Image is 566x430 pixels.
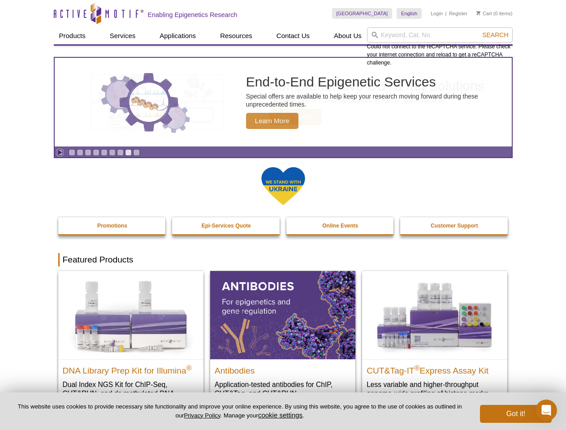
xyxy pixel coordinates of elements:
a: Toggle autoplay [56,149,63,156]
img: DNA Library Prep Kit for Illumina [58,271,203,359]
h2: Enabling Epigenetics Research [148,11,238,19]
a: All Antibodies Antibodies Application-tested antibodies for ChIP, CUT&Tag, and CUT&RUN. [210,271,355,407]
a: Three gears with decorative charts inside the larger center gear. End-to-End Epigenetic Services ... [55,58,512,146]
a: Privacy Policy [184,412,220,419]
p: Dual Index NGS Kit for ChIP-Seq, CUT&RUN, and ds methylated DNA assays. [63,380,199,407]
span: Search [482,31,508,39]
a: Online Events [286,217,395,234]
a: [GEOGRAPHIC_DATA] [332,8,393,19]
button: Got it! [480,405,552,423]
a: Go to slide 3 [85,149,91,156]
h2: DNA Library Prep Kit for Illumina [63,362,199,375]
a: Go to slide 6 [109,149,116,156]
a: Go to slide 9 [133,149,140,156]
a: Go to slide 7 [117,149,124,156]
strong: Promotions [97,223,127,229]
div: Could not connect to the reCAPTCHA service. Please check your internet connection and reload to g... [367,27,513,67]
a: Contact Us [271,27,315,44]
button: cookie settings [258,411,302,419]
input: Keyword, Cat. No. [367,27,513,43]
img: We Stand With Ukraine [261,166,306,206]
iframe: Intercom live chat [536,400,557,421]
a: Go to slide 8 [125,149,132,156]
h2: End-to-End Epigenetic Services [246,75,507,89]
a: Cart [476,10,492,17]
p: Special offers are available to help keep your research moving forward during these unprecedented... [246,92,507,108]
sup: ® [415,364,420,371]
img: Three gears with decorative charts inside the larger center gear. [101,71,190,133]
h2: CUT&Tag-IT Express Assay Kit [367,362,503,375]
strong: Epi-Services Quote [202,223,251,229]
p: Less variable and higher-throughput genome-wide profiling of histone marks​. [367,380,503,398]
a: Products [54,27,91,44]
a: CUT&Tag-IT® Express Assay Kit CUT&Tag-IT®Express Assay Kit Less variable and higher-throughput ge... [362,271,507,407]
a: Promotions [58,217,167,234]
a: Resources [215,27,258,44]
li: | [445,8,447,19]
p: Application-tested antibodies for ChIP, CUT&Tag, and CUT&RUN. [215,380,351,398]
a: Go to slide 4 [93,149,99,156]
a: Go to slide 5 [101,149,108,156]
a: Login [431,10,443,17]
sup: ® [186,364,192,371]
img: CUT&Tag-IT® Express Assay Kit [362,271,507,359]
a: Epi-Services Quote [172,217,281,234]
a: DNA Library Prep Kit for Illumina DNA Library Prep Kit for Illumina® Dual Index NGS Kit for ChIP-... [58,271,203,416]
strong: Customer Support [431,223,478,229]
article: End-to-End Epigenetic Services [55,58,512,146]
strong: Online Events [322,223,358,229]
a: About Us [328,27,367,44]
button: Search [480,31,511,39]
li: (0 items) [476,8,513,19]
a: Go to slide 1 [69,149,75,156]
a: Customer Support [400,217,509,234]
a: English [397,8,422,19]
a: Go to slide 2 [77,149,83,156]
a: Services [104,27,141,44]
img: Your Cart [476,11,480,15]
img: All Antibodies [210,271,355,359]
h2: Featured Products [58,253,508,267]
span: Learn More [246,113,298,129]
a: Register [449,10,467,17]
p: This website uses cookies to provide necessary site functionality and improve your online experie... [14,403,465,420]
h2: Antibodies [215,362,351,375]
a: Applications [154,27,201,44]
